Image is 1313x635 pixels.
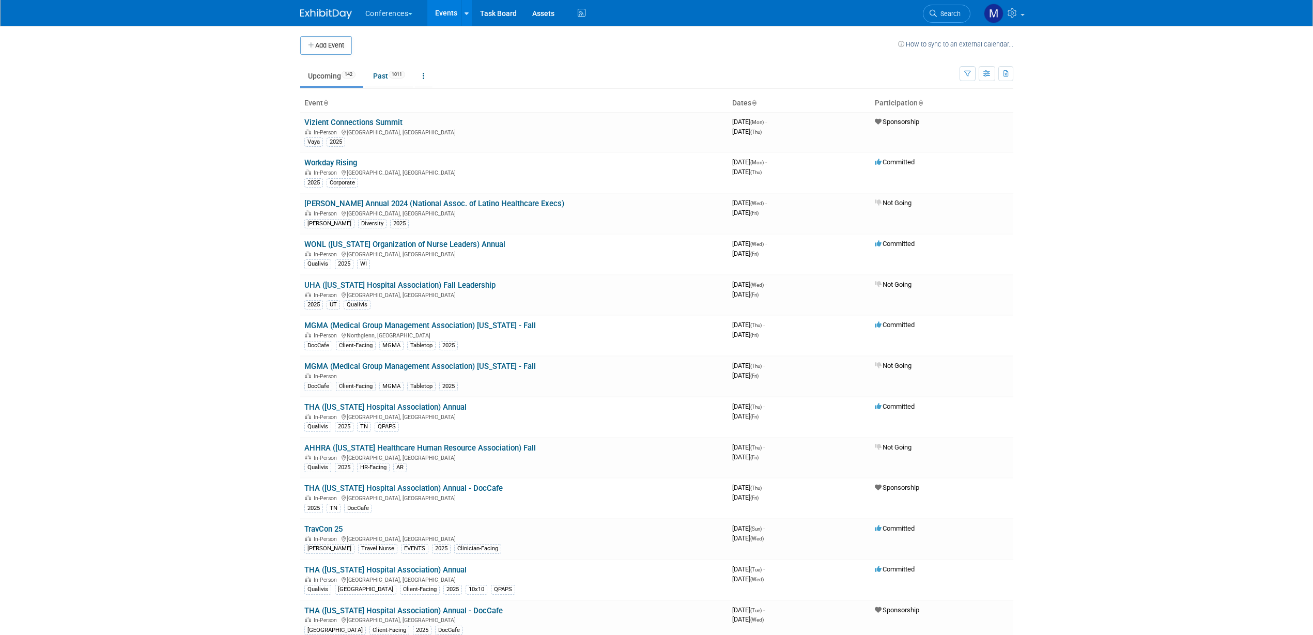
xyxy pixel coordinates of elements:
span: [DATE] [732,402,765,410]
div: Qualivis [344,300,370,309]
div: Client-Facing [336,341,376,350]
span: (Wed) [750,282,764,288]
a: MGMA (Medical Group Management Association) [US_STATE] - Fall [304,321,536,330]
span: In-Person [314,373,340,380]
div: TN [327,504,341,513]
span: - [763,565,765,573]
span: [DATE] [732,290,759,298]
span: Committed [875,565,915,573]
span: [DATE] [732,128,762,135]
div: Client-Facing [336,382,376,391]
div: Tabletop [407,382,436,391]
div: DocCafe [344,504,372,513]
span: Not Going [875,362,912,369]
span: - [763,524,765,532]
div: 10x10 [466,585,487,594]
a: WONL ([US_STATE] Organization of Nurse Leaders) Annual [304,240,505,249]
span: Committed [875,321,915,329]
div: [GEOGRAPHIC_DATA], [GEOGRAPHIC_DATA] [304,209,724,217]
span: In-Person [314,617,340,624]
span: [DATE] [732,615,764,623]
div: [GEOGRAPHIC_DATA], [GEOGRAPHIC_DATA] [304,534,724,543]
span: (Tue) [750,608,762,613]
div: AR [393,463,407,472]
span: 142 [342,71,356,79]
div: 2025 [413,626,431,635]
span: [DATE] [732,240,767,247]
div: EVENTS [401,544,428,553]
span: (Mon) [750,119,764,125]
a: THA ([US_STATE] Hospital Association) Annual - DocCafe [304,606,503,615]
span: [DATE] [732,158,767,166]
img: In-Person Event [305,169,311,175]
div: Client-Facing [369,626,409,635]
span: (Thu) [750,129,762,135]
span: - [765,240,767,247]
span: (Thu) [750,445,762,451]
span: [DATE] [732,493,759,501]
div: UT [327,300,340,309]
div: MGMA [379,382,404,391]
span: [DATE] [732,484,765,491]
a: How to sync to an external calendar... [898,40,1013,48]
img: In-Person Event [305,455,311,460]
span: (Fri) [750,292,759,298]
img: In-Person Event [305,292,311,297]
span: 1011 [389,71,405,79]
span: [DATE] [732,362,765,369]
img: In-Person Event [305,617,311,622]
span: [DATE] [732,321,765,329]
span: Not Going [875,199,912,207]
span: (Sun) [750,526,762,532]
div: 2025 [443,585,462,594]
span: (Wed) [750,577,764,582]
span: [DATE] [732,565,765,573]
th: Event [300,95,728,112]
span: In-Person [314,536,340,543]
span: Not Going [875,443,912,451]
span: (Fri) [750,414,759,420]
div: [GEOGRAPHIC_DATA], [GEOGRAPHIC_DATA] [304,290,724,299]
a: UHA ([US_STATE] Hospital Association) Fall Leadership [304,281,496,290]
span: (Tue) [750,567,762,572]
span: [DATE] [732,575,764,583]
a: THA ([US_STATE] Hospital Association) Annual - DocCafe [304,484,503,493]
div: [GEOGRAPHIC_DATA] [335,585,396,594]
img: In-Person Event [305,414,311,419]
img: In-Person Event [305,210,311,215]
div: QPAPS [491,585,515,594]
span: [DATE] [732,534,764,542]
a: Sort by Start Date [751,99,756,107]
span: [DATE] [732,199,767,207]
span: In-Person [314,251,340,258]
span: [DATE] [732,606,765,614]
span: (Thu) [750,363,762,369]
a: MGMA (Medical Group Management Association) [US_STATE] - Fall [304,362,536,371]
a: Sort by Event Name [323,99,328,107]
span: - [763,402,765,410]
img: Marygrace LeGros [984,4,1003,23]
span: [DATE] [732,168,762,176]
a: [PERSON_NAME] Annual 2024 (National Assoc. of Latino Healthcare Execs) [304,199,564,208]
span: [DATE] [732,331,759,338]
div: 2025 [335,259,353,269]
div: [GEOGRAPHIC_DATA], [GEOGRAPHIC_DATA] [304,250,724,258]
span: - [763,606,765,614]
span: [DATE] [732,118,767,126]
span: (Wed) [750,200,764,206]
span: (Thu) [750,169,762,175]
div: DocCafe [435,626,463,635]
div: Clinician-Facing [454,544,501,553]
span: [DATE] [732,281,767,288]
img: In-Person Event [305,536,311,541]
span: (Wed) [750,536,764,541]
div: [GEOGRAPHIC_DATA] [304,626,366,635]
div: Qualivis [304,259,331,269]
div: [GEOGRAPHIC_DATA], [GEOGRAPHIC_DATA] [304,412,724,421]
img: In-Person Event [305,129,311,134]
span: (Fri) [750,455,759,460]
span: In-Person [314,210,340,217]
div: [GEOGRAPHIC_DATA], [GEOGRAPHIC_DATA] [304,493,724,502]
span: Sponsorship [875,118,919,126]
div: Diversity [358,219,387,228]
